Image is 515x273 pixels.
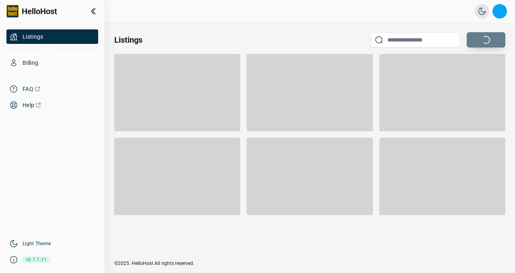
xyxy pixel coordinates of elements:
span: Listings [23,33,43,41]
span: v0.7.1-11 [23,254,50,266]
a: FAQ [6,82,98,96]
span: FAQ [23,85,33,93]
a: Light Theme [23,240,51,247]
span: Help [23,101,34,109]
span: Billing [23,59,38,67]
img: logo-full.png [6,5,19,18]
span: HelloHost [22,6,57,17]
div: ©2025. HelloHost All rights reserved. [105,260,515,273]
a: Help [6,98,98,112]
h2: Listings [114,34,142,45]
a: HelloHost [6,5,57,18]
